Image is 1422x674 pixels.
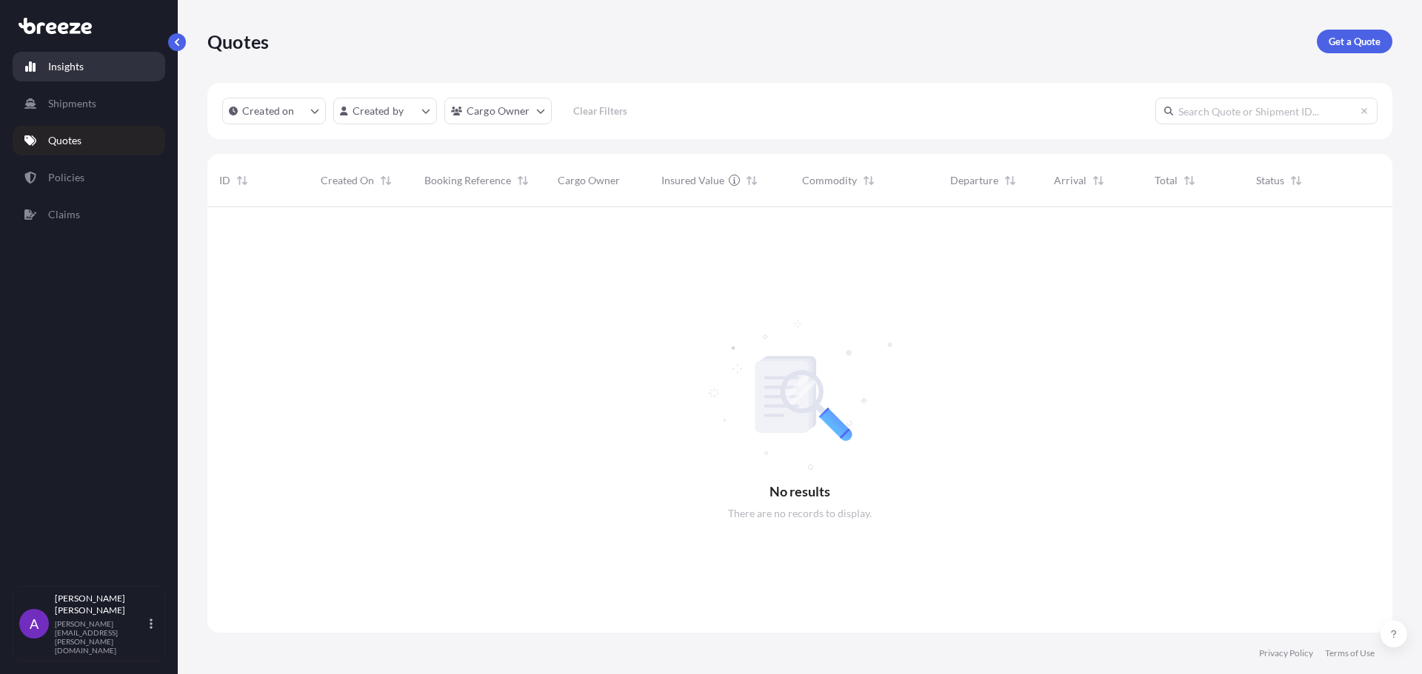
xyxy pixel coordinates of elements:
p: [PERSON_NAME][EMAIL_ADDRESS][PERSON_NAME][DOMAIN_NAME] [55,619,147,655]
a: Terms of Use [1325,647,1375,659]
span: Cargo Owner [558,173,620,188]
input: Search Quote or Shipment ID... [1155,98,1378,124]
span: Insured Value [661,173,724,188]
p: Quotes [48,133,81,148]
p: Created on [242,104,295,118]
button: createdOn Filter options [222,98,326,124]
p: Get a Quote [1329,34,1381,49]
p: Created by [353,104,404,118]
span: Arrival [1054,173,1086,188]
button: Sort [1181,172,1198,189]
span: Total [1155,173,1178,188]
a: Policies [13,163,165,192]
span: Status [1256,173,1284,188]
button: Sort [1287,172,1305,189]
button: Sort [1001,172,1019,189]
button: Sort [743,172,761,189]
a: Privacy Policy [1259,647,1313,659]
button: cargoOwner Filter options [444,98,552,124]
p: Shipments [48,96,96,111]
span: A [30,616,39,631]
button: Sort [514,172,532,189]
a: Shipments [13,89,165,118]
button: createdBy Filter options [333,98,437,124]
a: Claims [13,200,165,229]
span: ID [219,173,230,188]
button: Sort [233,172,251,189]
button: Sort [1089,172,1107,189]
span: Departure [950,173,998,188]
p: Cargo Owner [467,104,530,118]
p: Insights [48,59,84,74]
p: Policies [48,170,84,185]
p: Clear Filters [573,104,627,118]
button: Sort [377,172,395,189]
span: Created On [321,173,374,188]
span: Commodity [802,173,857,188]
a: Get a Quote [1317,30,1392,53]
a: Insights [13,52,165,81]
p: [PERSON_NAME] [PERSON_NAME] [55,593,147,616]
button: Clear Filters [559,99,642,123]
span: Booking Reference [424,173,511,188]
a: Quotes [13,126,165,155]
p: Claims [48,207,80,222]
button: Sort [860,172,878,189]
p: Quotes [207,30,269,53]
